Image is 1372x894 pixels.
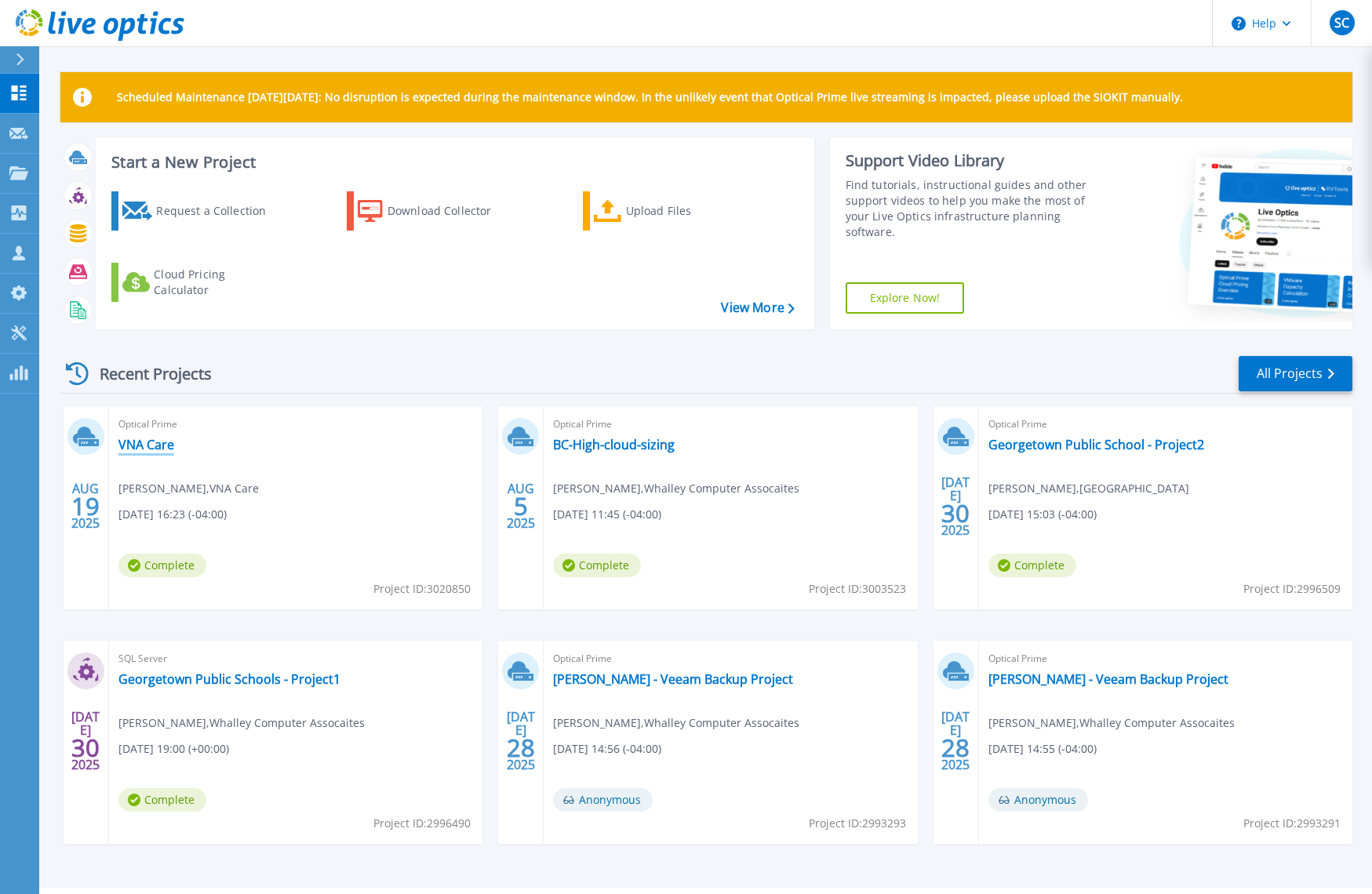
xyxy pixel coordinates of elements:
span: [PERSON_NAME] , Whalley Computer Assocaites [553,480,799,497]
span: 5 [514,500,528,513]
span: [DATE] 16:23 (-04:00) [118,506,227,523]
span: 30 [941,507,970,520]
span: Complete [118,554,206,577]
a: BC-High-cloud-sizing [553,437,675,452]
span: 19 [71,500,100,513]
h3: Start a New Project [111,154,794,171]
div: Cloud Pricing Calculator [154,267,279,298]
span: 28 [941,741,970,754]
div: [DATE] 2025 [71,712,100,769]
a: Download Collector [347,191,522,231]
span: Project ID: 2996509 [1243,580,1341,598]
a: Upload Files [583,191,758,231]
span: [PERSON_NAME] , VNA Care [118,480,259,497]
span: 28 [507,741,535,754]
span: Project ID: 2993291 [1243,815,1341,832]
div: Support Video Library [846,151,1111,171]
span: Anonymous [988,788,1088,812]
span: Project ID: 2993293 [809,815,906,832]
span: SQL Server [118,650,473,667]
span: 30 [71,741,100,754]
span: [DATE] 15:03 (-04:00) [988,506,1097,523]
div: Upload Files [626,195,752,227]
span: Optical Prime [553,650,908,667]
span: SC [1334,16,1349,29]
span: Optical Prime [118,416,473,433]
a: [PERSON_NAME] - Veeam Backup Project [553,671,793,687]
span: [PERSON_NAME] , Whalley Computer Assocaites [988,714,1235,732]
div: [DATE] 2025 [941,712,970,769]
div: Download Collector [388,195,513,227]
span: Complete [988,554,1076,577]
a: Cloud Pricing Calculator [111,263,286,302]
span: [PERSON_NAME] , [GEOGRAPHIC_DATA] [988,480,1189,497]
div: AUG 2025 [71,478,100,535]
span: Optical Prime [553,416,908,433]
div: Find tutorials, instructional guides and other support videos to help you make the most of your L... [846,177,1111,240]
span: [DATE] 14:55 (-04:00) [988,740,1097,758]
span: Project ID: 2996490 [373,815,471,832]
span: Project ID: 3020850 [373,580,471,598]
a: Georgetown Public Schools - Project1 [118,671,340,687]
div: Request a Collection [156,195,282,227]
div: Recent Projects [60,354,233,393]
span: [DATE] 19:00 (+00:00) [118,740,229,758]
a: All Projects [1239,356,1352,391]
span: Complete [553,554,641,577]
span: [PERSON_NAME] , Whalley Computer Assocaites [553,714,799,732]
span: Optical Prime [988,416,1343,433]
span: [PERSON_NAME] , Whalley Computer Assocaites [118,714,365,732]
span: Optical Prime [988,650,1343,667]
a: Georgetown Public School - Project2 [988,437,1204,452]
a: [PERSON_NAME] - Veeam Backup Project [988,671,1228,687]
span: Project ID: 3003523 [809,580,906,598]
span: Complete [118,788,206,812]
div: AUG 2025 [506,478,536,535]
div: [DATE] 2025 [506,712,536,769]
span: [DATE] 11:45 (-04:00) [553,506,661,523]
p: Scheduled Maintenance [DATE][DATE]: No disruption is expected during the maintenance window. In t... [117,91,1183,104]
span: Anonymous [553,788,653,812]
a: View More [721,300,794,315]
a: Explore Now! [846,282,965,314]
a: Request a Collection [111,191,286,231]
span: [DATE] 14:56 (-04:00) [553,740,661,758]
div: [DATE] 2025 [941,478,970,535]
a: VNA Care [118,437,174,452]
